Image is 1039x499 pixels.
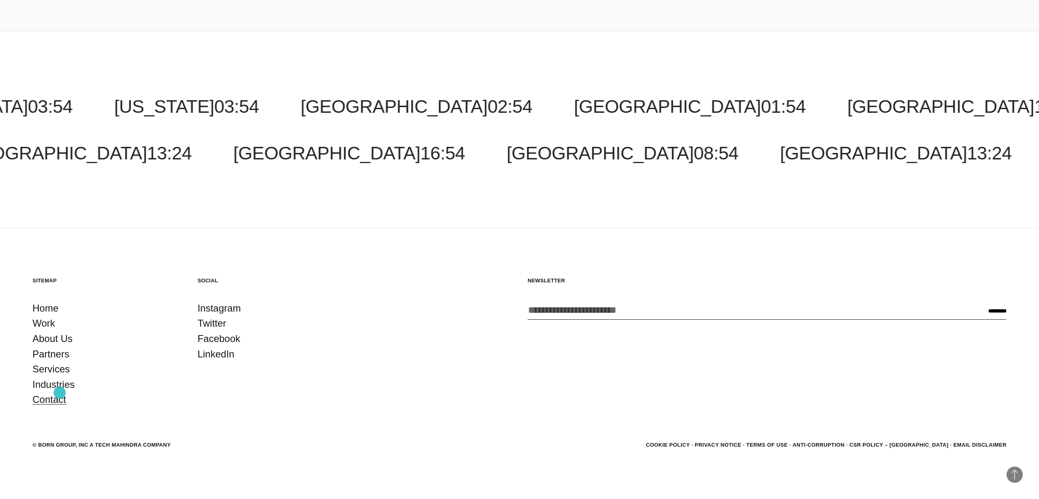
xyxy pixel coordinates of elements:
span: 13:24 [147,143,192,163]
a: Industries [32,377,75,392]
a: Home [32,301,58,316]
h5: Newsletter [528,277,1007,284]
a: CSR POLICY – [GEOGRAPHIC_DATA] [849,442,948,448]
a: [GEOGRAPHIC_DATA]08:54 [507,143,738,163]
span: 02:54 [487,96,532,117]
a: Cookie Policy [646,442,690,448]
a: Instagram [198,301,241,316]
a: About Us [32,331,73,346]
span: 01:54 [761,96,806,117]
span: 08:54 [694,143,738,163]
a: Contact [32,392,66,407]
span: 16:54 [420,143,465,163]
a: Facebook [198,331,240,346]
a: LinkedIn [198,346,235,362]
a: Twitter [198,316,226,331]
a: Services [32,361,70,377]
a: [GEOGRAPHIC_DATA]01:54 [574,96,806,117]
span: 03:54 [214,96,259,117]
a: Privacy Notice [695,442,742,448]
h5: Social [198,277,347,284]
a: Partners [32,346,69,362]
a: Anti-Corruption [793,442,845,448]
span: 03:54 [28,96,73,117]
button: Back to Top [1007,467,1023,483]
a: [GEOGRAPHIC_DATA]02:54 [301,96,532,117]
a: Terms of Use [746,442,788,448]
span: 13:24 [967,143,1012,163]
a: Work [32,316,55,331]
a: Email Disclaimer [953,442,1007,448]
h5: Sitemap [32,277,181,284]
a: [US_STATE]03:54 [114,96,259,117]
a: [GEOGRAPHIC_DATA]13:24 [780,143,1012,163]
div: © BORN GROUP, INC A Tech Mahindra Company [32,441,171,449]
a: [GEOGRAPHIC_DATA]16:54 [233,143,465,163]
